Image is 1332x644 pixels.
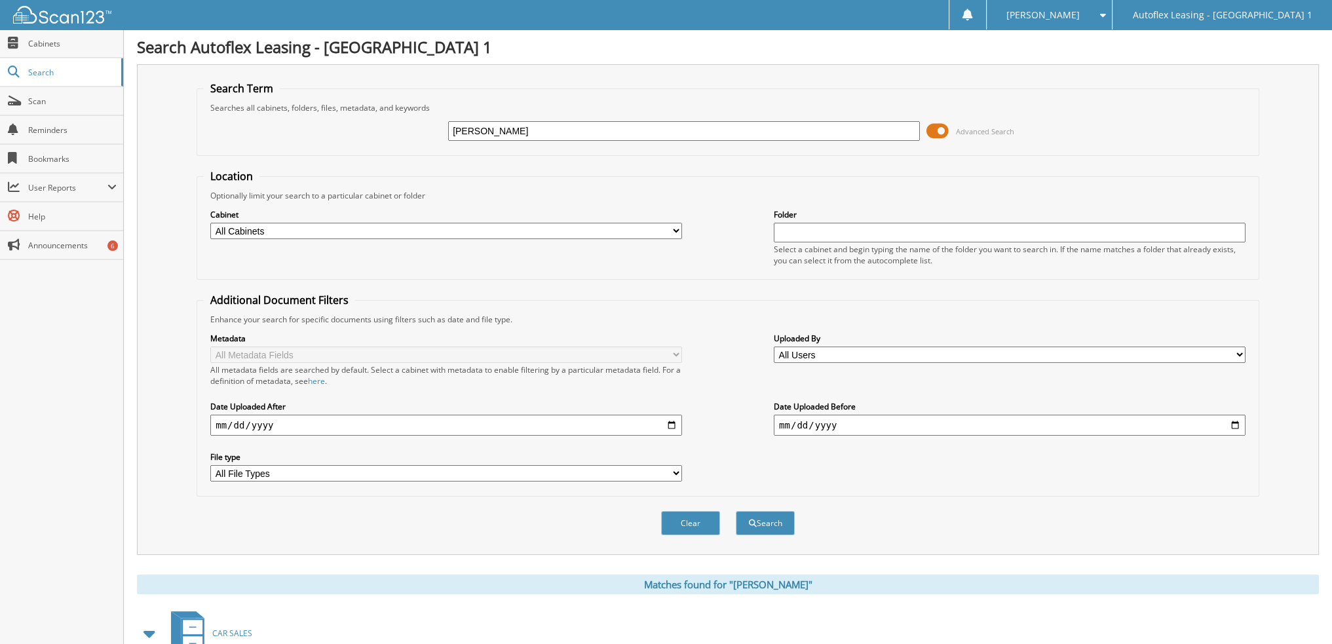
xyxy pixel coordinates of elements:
[204,314,1252,325] div: Enhance your search for specific documents using filters such as date and file type.
[204,81,280,96] legend: Search Term
[28,240,117,251] span: Announcements
[204,190,1252,201] div: Optionally limit your search to a particular cabinet or folder
[137,36,1319,58] h1: Search Autoflex Leasing - [GEOGRAPHIC_DATA] 1
[1266,581,1332,644] iframe: Chat Widget
[774,244,1246,266] div: Select a cabinet and begin typing the name of the folder you want to search in. If the name match...
[204,169,259,183] legend: Location
[28,124,117,136] span: Reminders
[210,451,682,463] label: File type
[1006,11,1080,19] span: [PERSON_NAME]
[210,333,682,344] label: Metadata
[210,364,682,387] div: All metadata fields are searched by default. Select a cabinet with metadata to enable filtering b...
[137,575,1319,594] div: Matches found for "[PERSON_NAME]"
[204,102,1252,113] div: Searches all cabinets, folders, files, metadata, and keywords
[28,211,117,222] span: Help
[956,126,1014,136] span: Advanced Search
[736,511,795,535] button: Search
[212,628,252,639] span: CAR SALES
[28,96,117,107] span: Scan
[774,333,1246,344] label: Uploaded By
[28,38,117,49] span: Cabinets
[1133,11,1312,19] span: Autoflex Leasing - [GEOGRAPHIC_DATA] 1
[28,182,107,193] span: User Reports
[774,415,1246,436] input: end
[204,293,355,307] legend: Additional Document Filters
[661,511,720,535] button: Clear
[210,401,682,412] label: Date Uploaded After
[308,375,325,387] a: here
[107,240,118,251] div: 6
[28,153,117,164] span: Bookmarks
[774,209,1246,220] label: Folder
[28,67,115,78] span: Search
[210,415,682,436] input: start
[774,401,1246,412] label: Date Uploaded Before
[210,209,682,220] label: Cabinet
[13,6,111,24] img: scan123-logo-white.svg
